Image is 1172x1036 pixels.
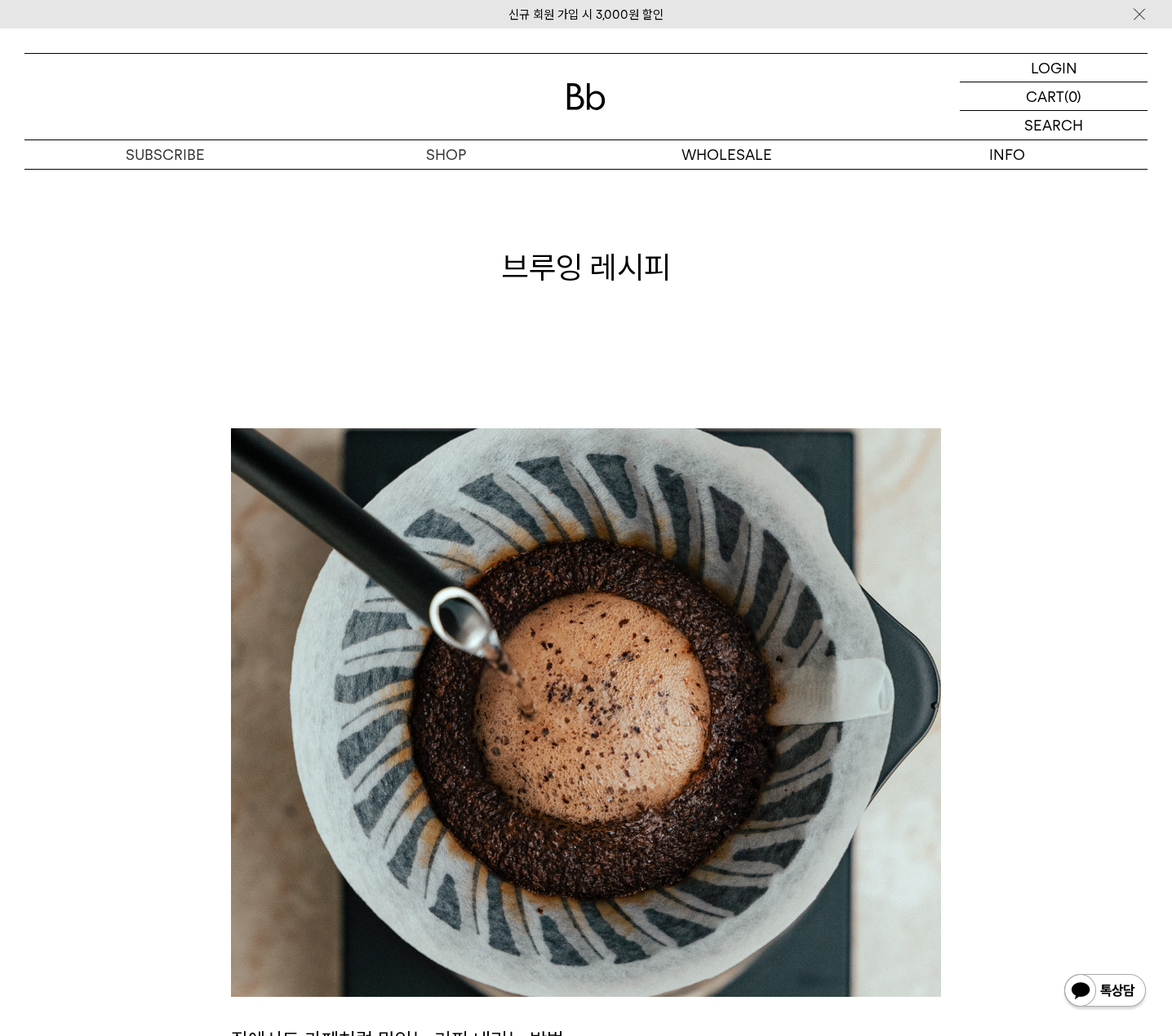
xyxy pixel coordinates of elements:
a: SHOP [305,140,586,169]
p: SEARCH [1024,111,1083,139]
img: 4189a716bed969d963a9df752a490e85_105402.jpg [231,428,942,997]
p: CART [1026,82,1064,110]
p: LOGIN [1031,54,1077,82]
a: LOGIN [960,54,1148,82]
img: 로고 [566,83,606,110]
p: WHOLESALE [586,140,867,169]
img: 카카오톡 채널 1:1 채팅 버튼 [1063,972,1148,1012]
p: (0) [1064,82,1081,110]
a: SUBSCRIBE [24,140,305,169]
p: INFO [867,140,1148,169]
a: 신규 회원 가입 시 3,000원 할인 [508,7,664,22]
a: CART (0) [960,82,1148,111]
h1: 브루잉 레시피 [24,246,1148,289]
